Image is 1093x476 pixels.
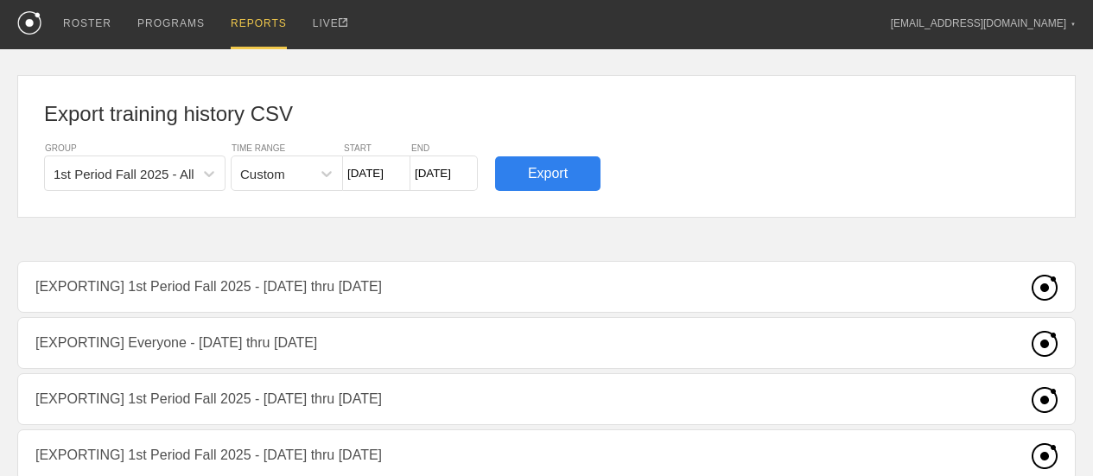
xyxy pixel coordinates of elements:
[1007,393,1093,476] iframe: Chat Widget
[343,155,410,191] input: From
[44,143,226,153] div: GROUP
[44,102,1049,126] h1: Export training history CSV
[17,11,41,35] img: logo
[495,156,601,191] div: Export
[1071,19,1076,29] div: ▼
[231,143,343,153] div: TIME RANGE
[410,143,478,153] div: END
[240,166,285,181] div: Custom
[54,166,194,181] div: 1st Period Fall 2025 - All
[410,155,478,191] input: To
[343,143,410,153] div: START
